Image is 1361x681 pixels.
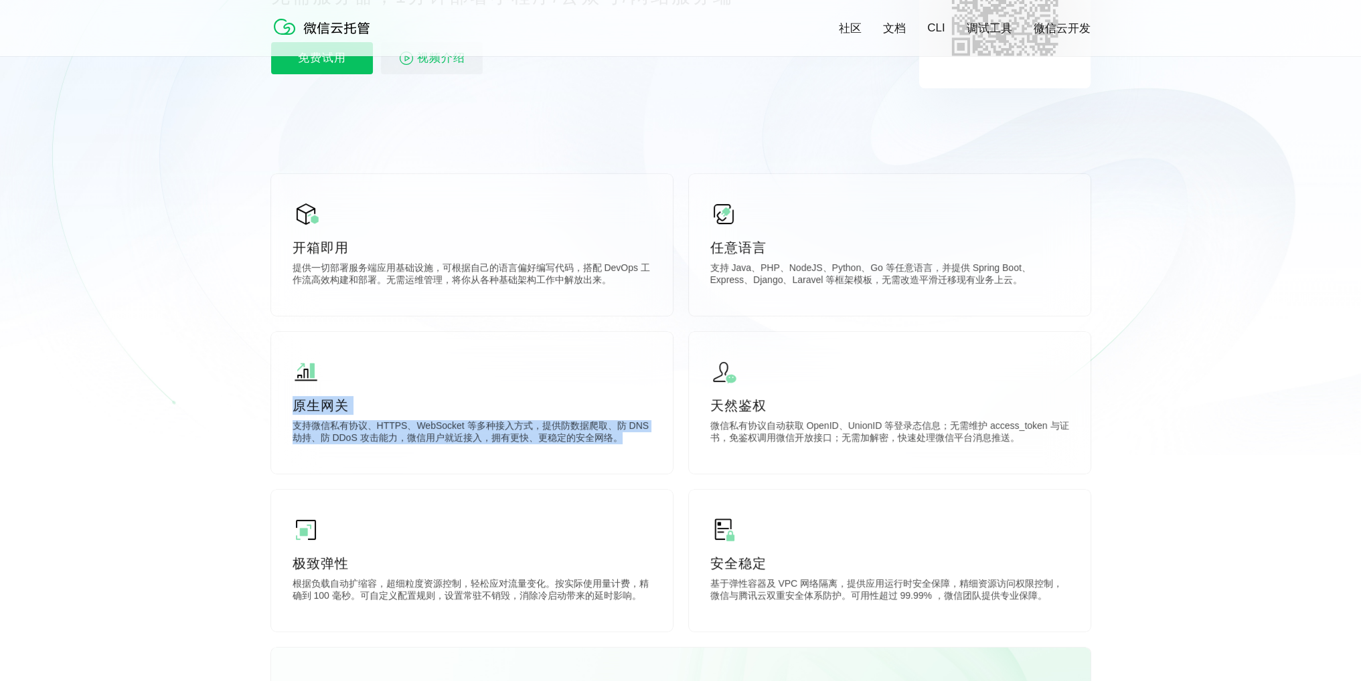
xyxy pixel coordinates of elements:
span: 视频介绍 [417,42,465,74]
p: 原生网关 [293,396,651,415]
a: 微信云开发 [1034,21,1091,36]
p: 支持 Java、PHP、NodeJS、Python、Go 等任意语言，并提供 Spring Boot、Express、Django、Laravel 等框架模板，无需改造平滑迁移现有业务上云。 [710,262,1069,289]
p: 支持微信私有协议、HTTPS、WebSocket 等多种接入方式，提供防数据爬取、防 DNS 劫持、防 DDoS 攻击能力，微信用户就近接入，拥有更快、更稳定的安全网络。 [293,420,651,447]
p: 免费试用 [271,42,373,74]
a: 调试工具 [967,21,1012,36]
p: 基于弹性容器及 VPC 网络隔离，提供应用运行时安全保障，精细资源访问权限控制，微信与腾讯云双重安全体系防护。可用性超过 99.99% ，微信团队提供专业保障。 [710,578,1069,605]
p: 提供一切部署服务端应用基础设施，可根据自己的语言偏好编写代码，搭配 DevOps 工作流高效构建和部署。无需运维管理，将你从各种基础架构工作中解放出来。 [293,262,651,289]
a: CLI [927,21,945,35]
a: 文档 [883,21,906,36]
p: 开箱即用 [293,238,651,257]
p: 根据负载自动扩缩容，超细粒度资源控制，轻松应对流量变化。按实际使用量计费，精确到 100 毫秒。可自定义配置规则，设置常驻不销毁，消除冷启动带来的延时影响。 [293,578,651,605]
a: 微信云托管 [271,31,378,42]
p: 极致弹性 [293,554,651,573]
a: 社区 [839,21,862,36]
p: 安全稳定 [710,554,1069,573]
p: 微信私有协议自动获取 OpenID、UnionID 等登录态信息；无需维护 access_token 与证书，免鉴权调用微信开放接口；无需加解密，快速处理微信平台消息推送。 [710,420,1069,447]
img: 微信云托管 [271,13,378,40]
p: 任意语言 [710,238,1069,257]
p: 天然鉴权 [710,396,1069,415]
img: video_play.svg [398,50,414,66]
